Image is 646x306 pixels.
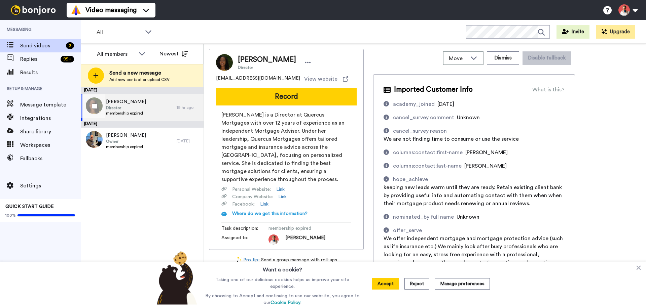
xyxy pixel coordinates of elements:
[435,278,490,290] button: Manage preferences
[260,201,268,208] a: Link
[81,121,204,128] div: [DATE]
[384,136,519,142] span: We are not finding time to consume or use the service
[271,300,300,305] a: Cookie Policy
[216,54,233,71] img: Image of Fiona Conway
[465,150,508,155] span: [PERSON_NAME]
[457,115,480,120] span: Unknown
[97,50,135,58] div: All members
[221,111,351,183] span: [PERSON_NAME] is a Director at Quercus Mortgages with over 12 years of experience as an Independe...
[61,56,74,62] div: 99 +
[20,55,58,63] span: Replies
[523,51,571,65] button: Disable fallback
[109,77,170,82] span: Add new contact or upload CSV
[106,144,146,149] span: membership expired
[106,98,146,105] span: [PERSON_NAME]
[106,139,146,144] span: Owner
[20,128,81,136] span: Share library
[449,54,467,62] span: Move
[232,211,308,216] span: Where do we get this information?
[177,138,200,144] div: [DATE]
[71,5,81,15] img: vm-color.svg
[393,175,428,183] div: hope_achieve
[393,213,454,221] div: nominated_by full name
[20,42,63,50] span: Send videos
[86,131,103,148] img: 36381590-68b0-4004-8693-bc7ba91b1cd1.jpg
[404,278,429,290] button: Reject
[221,234,268,245] span: Assigned to:
[20,182,81,190] span: Settings
[216,75,300,83] span: [EMAIL_ADDRESS][DOMAIN_NAME]
[216,88,357,105] button: Record
[209,257,364,264] div: - Send a group message with roll-ups
[532,86,565,94] div: What is this?
[204,276,361,290] p: Taking one of our delicious cookies helps us improve your site experience.
[393,162,462,170] div: columns:contact:last-name
[154,47,193,60] button: Newest
[278,193,287,200] a: Link
[20,155,81,163] span: Fallbacks
[393,114,454,122] div: cancel_survey comment
[106,111,146,116] span: membership expired
[20,141,81,149] span: Workspaces
[85,5,137,15] span: Video messaging
[20,69,81,77] span: Results
[106,132,146,139] span: [PERSON_NAME]
[177,105,200,110] div: 19 hr ago
[263,262,302,274] h3: Want a cookie?
[393,100,435,108] div: academy_joined
[457,214,479,220] span: Unknown
[285,234,325,245] span: [PERSON_NAME]
[106,105,146,111] span: Director
[372,278,399,290] button: Accept
[109,69,170,77] span: Send a new message
[384,236,563,265] span: We offer independent mortgage and mortgage protection advice (such as life insurance etc.) We mai...
[238,55,296,65] span: [PERSON_NAME]
[304,75,337,83] span: View website
[236,257,258,264] a: Pro tip
[393,127,447,135] div: cancel_survey reason
[8,5,59,15] img: bj-logo-header-white.svg
[394,85,473,95] span: Imported Customer Info
[487,51,519,65] button: Dismiss
[557,25,589,39] button: Invite
[232,193,273,200] span: Company Website :
[204,293,361,306] p: By choosing to Accept and continuing to use our website, you agree to our .
[384,185,562,206] span: keeping new leads warm until they are ready. Retain existing client bank by providing useful info...
[151,251,201,305] img: bear-with-cookie.png
[20,101,81,109] span: Message template
[97,28,142,36] span: All
[268,225,332,232] span: membership expired
[236,257,242,264] img: magic-wand.svg
[81,87,204,94] div: [DATE]
[437,101,454,107] span: [DATE]
[393,226,422,234] div: offer_serve
[5,213,16,218] span: 100%
[5,204,54,209] span: QUICK START GUIDE
[232,186,271,193] span: Personal Website :
[232,201,255,208] span: Facebook :
[20,114,81,122] span: Integrations
[464,163,507,169] span: [PERSON_NAME]
[596,25,635,39] button: Upgrade
[393,148,463,157] div: columns:contact:first-name
[304,75,348,83] a: View website
[221,225,268,232] span: Task description :
[66,42,74,49] div: 2
[268,234,279,245] img: bac30147-3b56-4842-a714-5a985ed6e6ec-1665417034.jpg
[238,65,296,70] span: Director
[276,186,285,193] a: Link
